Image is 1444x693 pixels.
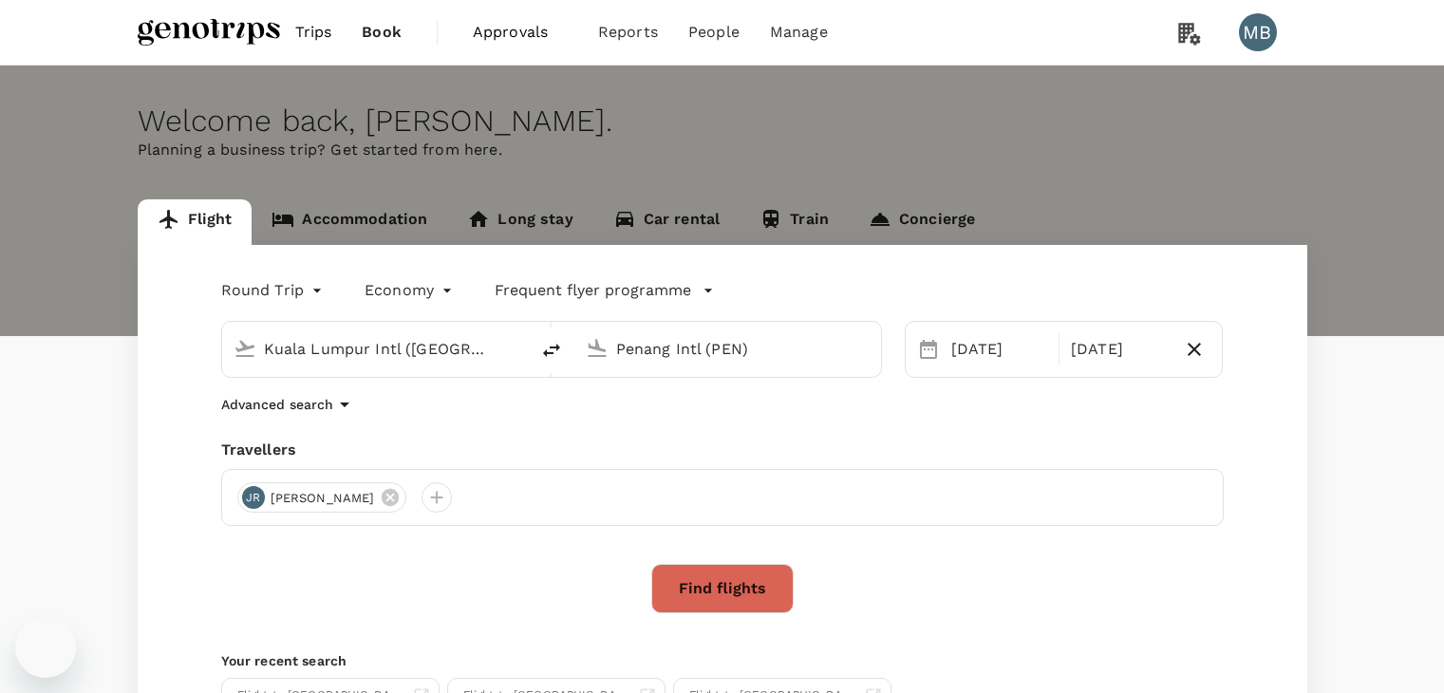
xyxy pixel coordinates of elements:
a: Train [740,199,849,245]
p: Advanced search [221,395,333,414]
span: Trips [295,21,332,44]
p: Your recent search [221,651,1224,670]
span: Reports [598,21,658,44]
span: [PERSON_NAME] [259,489,386,508]
button: Open [516,346,519,350]
iframe: Button to launch messaging window [15,617,76,678]
a: Flight [138,199,253,245]
a: Car rental [593,199,741,245]
span: Manage [770,21,828,44]
span: Book [362,21,402,44]
div: Travellers [221,439,1224,461]
button: delete [529,328,574,373]
div: [DATE] [944,330,1055,368]
div: MB [1239,13,1277,51]
button: Advanced search [221,393,356,416]
a: Accommodation [252,199,447,245]
p: Planning a business trip? Get started from here. [138,139,1307,161]
input: Depart from [264,334,489,364]
div: Welcome back , [PERSON_NAME] . [138,103,1307,139]
span: Approvals [473,21,568,44]
div: Round Trip [221,275,328,306]
div: JR [242,486,265,509]
input: Going to [616,334,841,364]
button: Open [868,346,872,350]
p: Frequent flyer programme [495,279,691,302]
div: JR[PERSON_NAME] [237,482,407,513]
button: Find flights [651,564,794,613]
a: Concierge [849,199,995,245]
div: [DATE] [1063,330,1174,368]
span: People [688,21,740,44]
button: Frequent flyer programme [495,279,714,302]
a: Long stay [447,199,592,245]
img: Genotrips - ALL [138,11,280,53]
div: Economy [365,275,457,306]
